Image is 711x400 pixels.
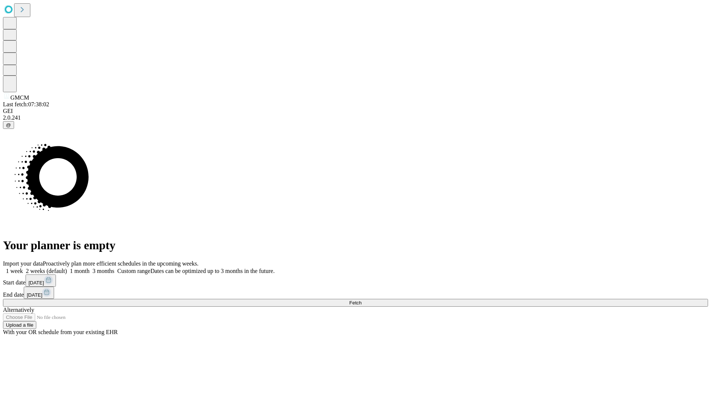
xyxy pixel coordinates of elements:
[24,287,54,299] button: [DATE]
[3,121,14,129] button: @
[349,300,361,306] span: Fetch
[3,108,708,114] div: GEI
[6,268,23,274] span: 1 week
[43,260,198,267] span: Proactively plan more efficient schedules in the upcoming weeks.
[3,101,49,107] span: Last fetch: 07:38:02
[3,260,43,267] span: Import your data
[26,268,67,274] span: 2 weeks (default)
[3,299,708,307] button: Fetch
[6,122,11,128] span: @
[3,239,708,252] h1: Your planner is empty
[150,268,274,274] span: Dates can be optimized up to 3 months in the future.
[3,307,34,313] span: Alternatively
[3,287,708,299] div: End date
[3,114,708,121] div: 2.0.241
[26,274,56,287] button: [DATE]
[3,321,36,329] button: Upload a file
[10,94,29,101] span: GMCM
[70,268,90,274] span: 1 month
[29,280,44,286] span: [DATE]
[93,268,114,274] span: 3 months
[3,274,708,287] div: Start date
[117,268,150,274] span: Custom range
[27,292,42,298] span: [DATE]
[3,329,118,335] span: With your OR schedule from your existing EHR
